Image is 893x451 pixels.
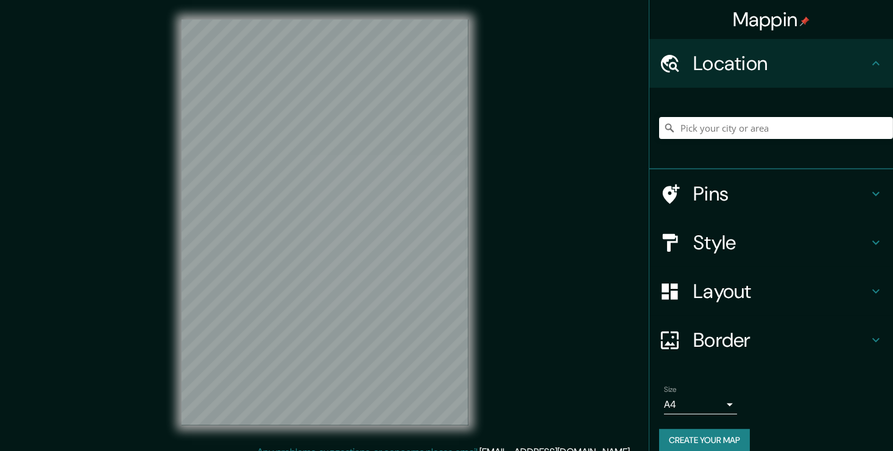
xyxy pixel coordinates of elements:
h4: Pins [693,182,869,206]
div: A4 [664,395,737,414]
h4: Border [693,328,869,352]
h4: Location [693,51,869,76]
label: Size [664,385,677,395]
h4: Mappin [733,7,810,32]
div: Location [649,39,893,88]
h4: Style [693,230,869,255]
div: Layout [649,267,893,316]
div: Border [649,316,893,364]
img: pin-icon.png [800,16,810,26]
div: Pins [649,169,893,218]
h4: Layout [693,279,869,304]
canvas: Map [182,20,468,425]
div: Style [649,218,893,267]
input: Pick your city or area [659,117,893,139]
